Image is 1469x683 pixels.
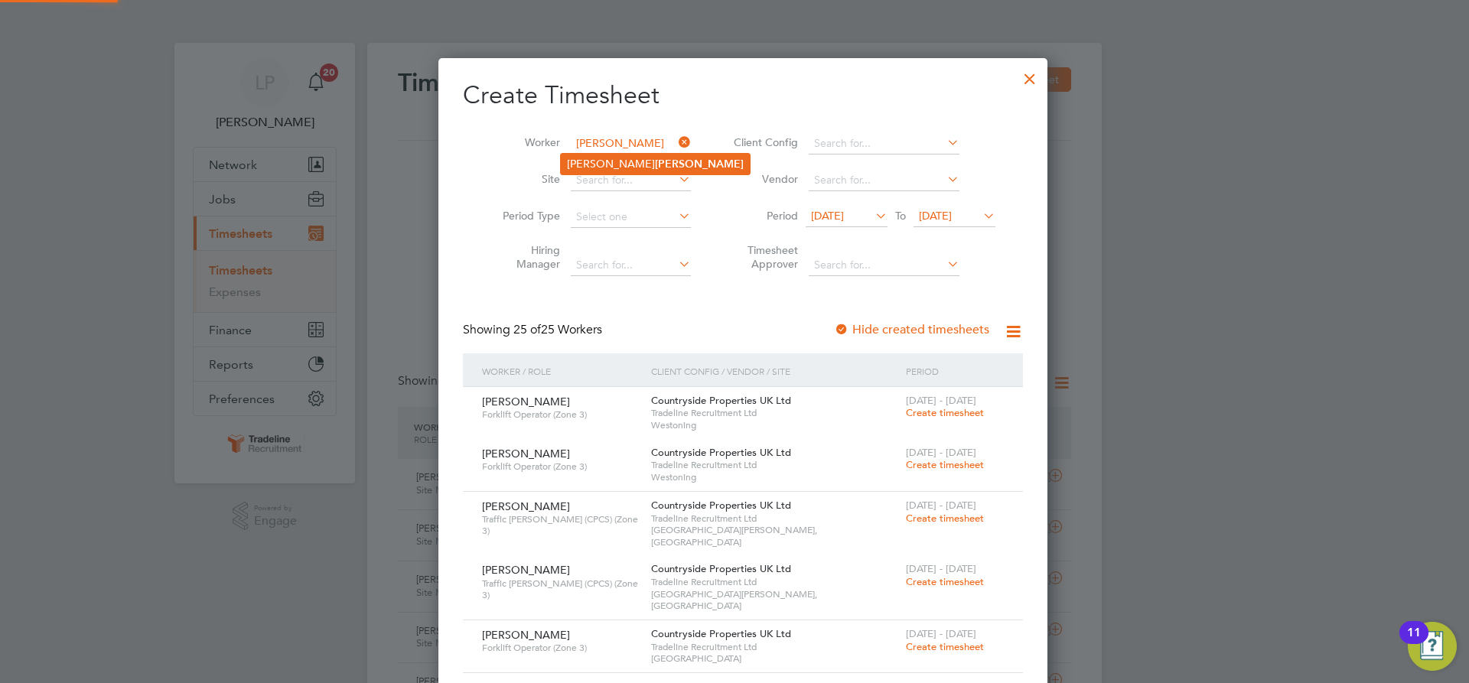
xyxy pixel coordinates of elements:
[906,627,976,640] span: [DATE] - [DATE]
[651,407,897,419] span: Tradeline Recruitment Ltd
[906,562,976,575] span: [DATE] - [DATE]
[651,576,897,588] span: Tradeline Recruitment Ltd
[482,408,640,421] span: Forklift Operator (Zone 3)
[906,499,976,512] span: [DATE] - [DATE]
[809,133,959,154] input: Search for...
[571,170,691,191] input: Search for...
[906,575,984,588] span: Create timesheet
[482,447,570,460] span: [PERSON_NAME]
[809,170,959,191] input: Search for...
[834,322,989,337] label: Hide created timesheets
[729,209,798,223] label: Period
[513,322,602,337] span: 25 Workers
[482,499,570,513] span: [PERSON_NAME]
[906,406,984,419] span: Create timesheet
[651,499,791,512] span: Countryside Properties UK Ltd
[651,446,791,459] span: Countryside Properties UK Ltd
[651,471,897,483] span: Westoning
[651,641,897,653] span: Tradeline Recruitment Ltd
[482,628,570,642] span: [PERSON_NAME]
[651,459,897,471] span: Tradeline Recruitment Ltd
[906,512,984,525] span: Create timesheet
[902,353,1008,389] div: Period
[482,395,570,408] span: [PERSON_NAME]
[906,446,976,459] span: [DATE] - [DATE]
[651,394,791,407] span: Countryside Properties UK Ltd
[478,353,647,389] div: Worker / Role
[811,209,844,223] span: [DATE]
[651,588,897,612] span: [GEOGRAPHIC_DATA][PERSON_NAME], [GEOGRAPHIC_DATA]
[571,255,691,276] input: Search for...
[891,206,910,226] span: To
[651,512,897,525] span: Tradeline Recruitment Ltd
[463,322,605,338] div: Showing
[571,133,691,154] input: Search for...
[571,207,691,228] input: Select one
[906,394,976,407] span: [DATE] - [DATE]
[919,209,952,223] span: [DATE]
[491,209,560,223] label: Period Type
[729,243,798,271] label: Timesheet Approver
[809,255,959,276] input: Search for...
[491,135,560,149] label: Worker
[651,627,791,640] span: Countryside Properties UK Ltd
[655,158,744,171] b: [PERSON_NAME]
[729,135,798,149] label: Client Config
[482,460,640,473] span: Forklift Operator (Zone 3)
[513,322,541,337] span: 25 of
[651,524,897,548] span: [GEOGRAPHIC_DATA][PERSON_NAME], [GEOGRAPHIC_DATA]
[729,172,798,186] label: Vendor
[482,642,640,654] span: Forklift Operator (Zone 3)
[906,458,984,471] span: Create timesheet
[647,353,901,389] div: Client Config / Vendor / Site
[482,577,640,601] span: Traffic [PERSON_NAME] (CPCS) (Zone 3)
[1407,633,1421,652] div: 11
[651,652,897,665] span: [GEOGRAPHIC_DATA]
[482,513,640,537] span: Traffic [PERSON_NAME] (CPCS) (Zone 3)
[906,640,984,653] span: Create timesheet
[651,562,791,575] span: Countryside Properties UK Ltd
[561,154,750,174] li: [PERSON_NAME]
[1408,622,1457,671] button: Open Resource Center, 11 new notifications
[491,172,560,186] label: Site
[491,243,560,271] label: Hiring Manager
[651,419,897,431] span: Westoning
[463,80,1023,112] h2: Create Timesheet
[482,563,570,577] span: [PERSON_NAME]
